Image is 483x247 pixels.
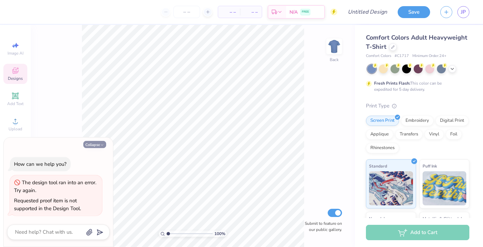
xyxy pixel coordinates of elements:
[222,9,236,16] span: – –
[366,102,469,110] div: Print Type
[7,101,24,106] span: Add Text
[366,33,467,51] span: Comfort Colors Adult Heavyweight T-Shirt
[461,8,466,16] span: JP
[369,162,387,170] span: Standard
[366,116,399,126] div: Screen Print
[14,197,81,212] div: Requested proof item is not supported in the Design Tool.
[374,80,458,92] div: This color can be expedited for 5 day delivery.
[398,6,430,18] button: Save
[8,76,23,81] span: Designs
[301,220,342,233] label: Submit to feature on our public gallery.
[327,40,341,53] img: Back
[214,231,225,237] span: 100 %
[423,215,463,222] span: Metallic & Glitter Ink
[457,6,469,18] a: JP
[366,53,391,59] span: Comfort Colors
[436,116,469,126] div: Digital Print
[369,215,386,222] span: Neon Ink
[244,9,258,16] span: – –
[395,53,409,59] span: # C1717
[401,116,434,126] div: Embroidery
[330,57,339,63] div: Back
[425,129,444,140] div: Vinyl
[446,129,462,140] div: Foil
[289,9,298,16] span: N/A
[412,53,446,59] span: Minimum Order: 24 +
[14,161,67,168] div: How can we help you?
[374,81,410,86] strong: Fresh Prints Flash:
[423,162,437,170] span: Puff Ink
[366,129,393,140] div: Applique
[369,171,413,205] img: Standard
[302,10,309,14] span: FREE
[423,171,467,205] img: Puff Ink
[83,141,106,148] button: Collapse
[173,6,200,18] input: – –
[9,126,22,132] span: Upload
[8,50,24,56] span: Image AI
[14,179,96,194] div: The design tool ran into an error. Try again.
[395,129,423,140] div: Transfers
[342,5,393,19] input: Untitled Design
[366,143,399,153] div: Rhinestones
